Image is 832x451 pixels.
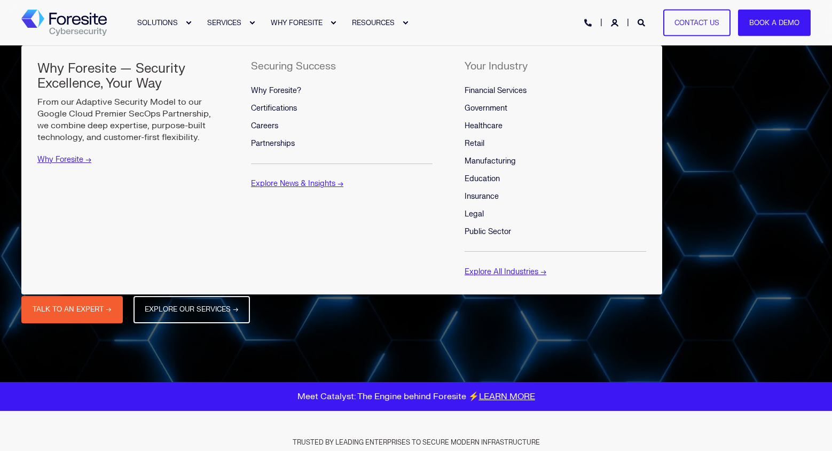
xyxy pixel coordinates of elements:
span: Manufacturing [465,157,516,166]
span: Retail [465,139,484,148]
div: Expand WHY FORESITE [330,20,336,26]
span: Your Industry [465,60,528,73]
a: LEARN MORE [479,391,535,402]
h5: Securing Success [251,61,336,72]
div: Expand SERVICES [249,20,255,26]
h5: Why Foresite — Security Excellence, Your Way [37,61,219,91]
p: From our Adaptive Security Model to our Google Cloud Premier SecOps Partnership, we combine deep ... [37,96,219,143]
span: Government [465,104,507,113]
a: TALK TO AN EXPERT → [21,296,123,323]
span: Education [465,174,500,183]
span: Careers [251,121,278,130]
span: Legal [465,209,484,219]
a: Explore News & Insights → [251,179,343,188]
span: RESOURCES [352,18,395,27]
span: Healthcare [465,121,503,130]
span: Financial Services [465,86,527,95]
span: Certifications [251,104,297,113]
img: Foresite logo, a hexagon shape of blues with a directional arrow to the right hand side, and the ... [21,10,107,36]
a: Back to Home [21,10,107,36]
span: SOLUTIONS [137,18,178,27]
div: Expand RESOURCES [402,20,409,26]
span: Insurance [465,192,499,201]
span: Partnerships [251,139,295,148]
a: Explore All Industries → [465,267,546,276]
div: Expand SOLUTIONS [185,20,192,26]
a: Contact Us [663,9,731,36]
a: Open Search [638,18,647,27]
span: TRUSTED BY LEADING ENTERPRISES TO SECURE MODERN INFRASTRUCTURE [293,438,540,447]
a: EXPLORE OUR SERVICES → [134,296,250,323]
span: Public Sector [465,227,511,236]
a: Book a Demo [738,9,811,36]
a: Login [611,18,621,27]
span: Why Foresite? [251,86,301,95]
span: Meet Catalyst: The Engine behind Foresite ⚡️ [297,391,535,402]
a: Why Foresite → [37,155,91,164]
span: WHY FORESITE [271,18,323,27]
